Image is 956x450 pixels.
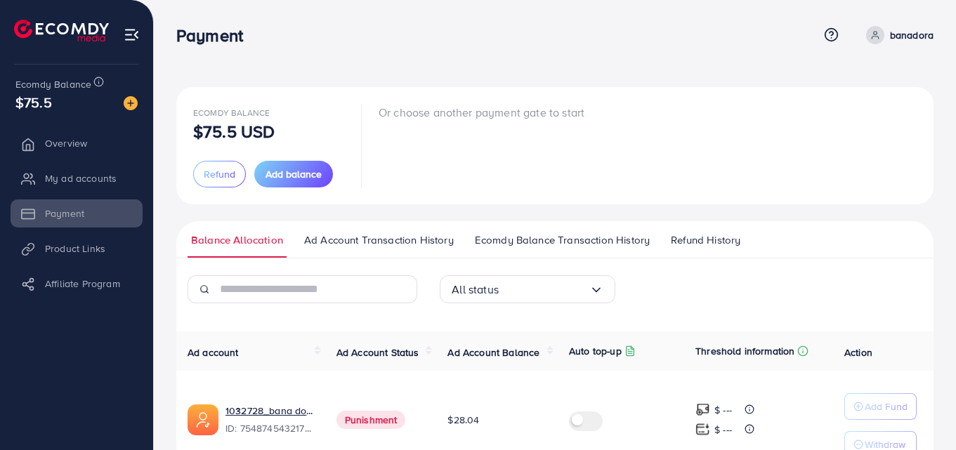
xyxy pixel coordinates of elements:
[475,232,650,248] span: Ecomdy Balance Transaction History
[15,77,91,91] span: Ecomdy Balance
[860,26,934,44] a: banadora
[844,393,917,420] button: Add Fund
[671,232,740,248] span: Refund History
[714,402,732,418] p: $ ---
[193,161,246,187] button: Refund
[452,279,499,300] span: All status
[124,27,140,43] img: menu
[714,421,732,438] p: $ ---
[336,411,406,429] span: Punishment
[499,279,589,300] input: Search for option
[204,167,235,181] span: Refund
[176,25,254,46] h3: Payment
[191,232,283,248] span: Balance Allocation
[695,422,710,437] img: top-up amount
[124,96,138,110] img: image
[569,343,622,359] p: Auto top-up
[865,398,908,415] p: Add Fund
[254,161,333,187] button: Add balance
[890,27,934,44] p: banadora
[188,404,218,435] img: ic-ads-acc.e4c84228.svg
[844,345,872,359] span: Action
[695,343,794,359] p: Threshold information
[695,402,710,417] img: top-up amount
[15,92,52,112] span: $75.5
[440,275,615,303] div: Search for option
[225,404,314,436] div: <span class='underline'>1032728_bana dor ad account 1_1757579407255</span></br>7548745432170184711
[266,167,322,181] span: Add balance
[225,421,314,435] span: ID: 7548745432170184711
[14,20,109,41] img: logo
[379,104,584,121] p: Or choose another payment gate to start
[447,345,539,359] span: Ad Account Balance
[193,123,275,140] p: $75.5 USD
[336,345,419,359] span: Ad Account Status
[188,345,239,359] span: Ad account
[447,413,479,427] span: $28.04
[193,107,270,119] span: Ecomdy Balance
[304,232,454,248] span: Ad Account Transaction History
[225,404,314,418] a: 1032728_bana dor ad account 1_1757579407255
